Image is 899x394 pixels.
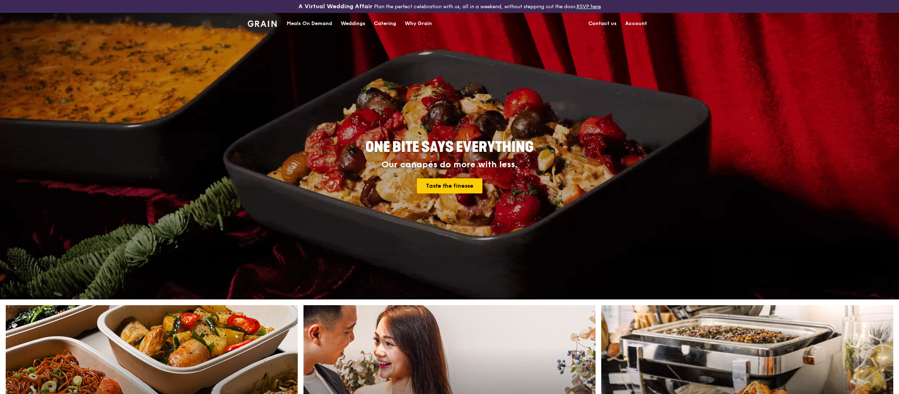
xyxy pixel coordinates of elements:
a: Weddings [336,13,370,34]
a: RSVP here [577,4,601,10]
div: Our canapés do more with less. [321,160,578,170]
div: Meals On Demand [287,13,332,34]
div: Why Grain [405,13,432,34]
a: Taste the finesse [417,178,482,193]
a: Account [621,13,651,34]
a: Contact us [584,13,621,34]
div: Weddings [341,13,365,34]
div: Catering [374,13,396,34]
h3: A Virtual Wedding Affair [298,3,373,10]
span: ONE BITE SAYS EVERYTHING [365,139,534,156]
a: Catering [370,13,400,34]
a: GrainGrain [248,12,277,34]
a: Why Grain [400,13,436,34]
div: Plan the perfect celebration with us, all in a weekend, without stepping out the door. [243,3,656,10]
img: Grain [248,20,277,27]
